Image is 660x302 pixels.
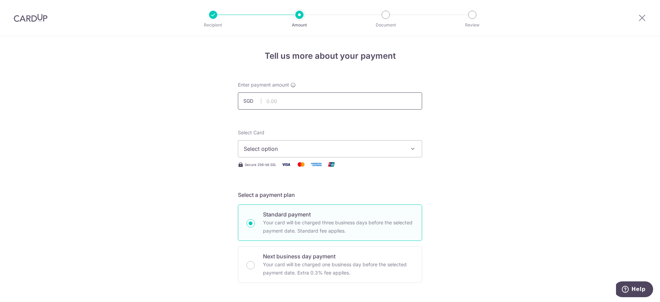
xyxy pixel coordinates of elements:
span: translation missing: en.payables.payment_networks.credit_card.summary.labels.select_card [238,130,264,135]
span: Select option [244,145,404,153]
span: Secure 256-bit SSL [245,162,276,167]
span: Enter payment amount [238,81,289,88]
p: Amount [274,22,325,29]
img: American Express [309,160,323,169]
p: Recipient [188,22,239,29]
p: Review [447,22,498,29]
input: 0.00 [238,92,422,110]
p: Document [360,22,411,29]
p: Standard payment [263,210,414,219]
img: CardUp [14,14,47,22]
iframe: Opens a widget where you can find more information [616,281,653,299]
p: Your card will be charged three business days before the selected payment date. Standard fee appl... [263,219,414,235]
button: Select option [238,140,422,157]
h4: Tell us more about your payment [238,50,422,62]
img: Mastercard [294,160,308,169]
img: Visa [279,160,293,169]
h5: Select a payment plan [238,191,422,199]
p: Your card will be charged one business day before the selected payment date. Extra 0.3% fee applies. [263,260,414,277]
img: Union Pay [324,160,338,169]
p: Next business day payment [263,252,414,260]
span: SGD [243,98,261,104]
